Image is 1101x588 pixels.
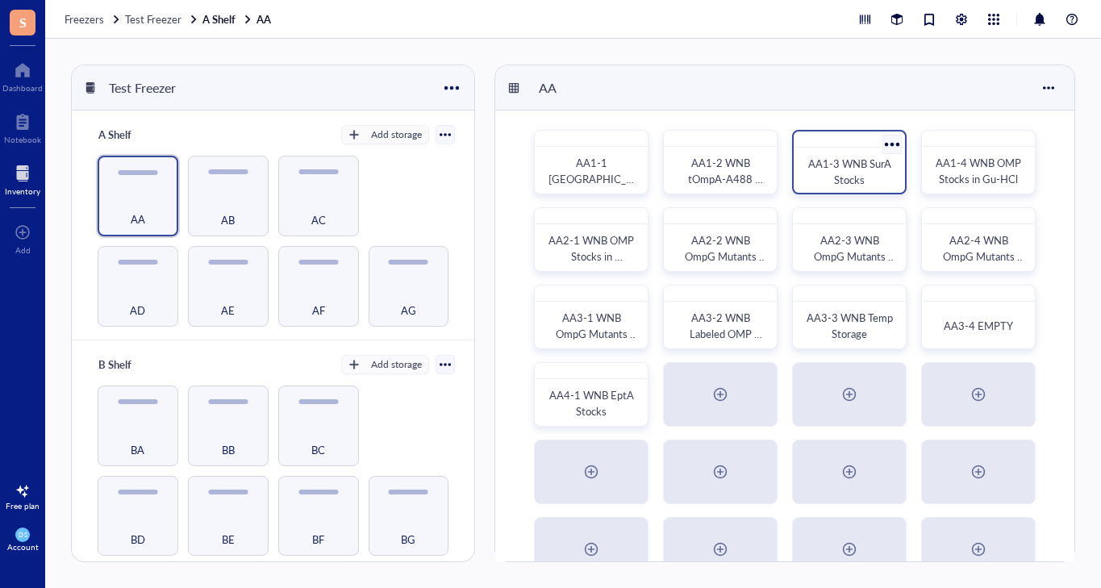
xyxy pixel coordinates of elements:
[131,441,144,459] span: BA
[15,245,31,255] div: Add
[312,531,324,548] span: BF
[130,302,145,319] span: AD
[4,135,41,144] div: Notebook
[548,155,634,202] span: AA1-1 [GEOGRAPHIC_DATA] Stocks
[556,310,638,357] span: AA3-1 WNB OmpG Mutants #4
[943,232,1025,280] span: AA2-4 WNB OmpG Mutants #3
[312,302,325,319] span: AF
[936,155,1024,186] span: AA1-4 WNB OMP Stocks in Gu-HCl
[91,353,188,376] div: B Shelf
[401,531,415,548] span: BG
[19,12,27,32] span: S
[222,531,235,548] span: BE
[371,357,422,372] div: Add storage
[222,441,235,459] span: BB
[102,74,198,102] div: Test Freezer
[2,57,43,93] a: Dashboard
[65,11,104,27] span: Freezers
[688,155,763,202] span: AA1-2 WNB tOmpA-A488 stocks
[125,12,199,27] a: Test Freezer
[125,11,181,27] span: Test Freezer
[5,186,40,196] div: Inventory
[814,232,896,280] span: AA2-3 WNB OmpG Mutants #2
[944,318,1013,333] span: AA3-4 EMPTY
[807,310,895,341] span: AA3-3 WNB Temp Storage
[131,211,145,228] span: AA
[371,127,422,142] div: Add storage
[548,232,637,280] span: AA2-1 WNB OMP Stocks in [MEDICAL_DATA]
[7,542,39,552] div: Account
[19,531,27,538] span: DS
[221,211,235,229] span: AB
[65,12,122,27] a: Freezers
[91,123,188,146] div: A Shelf
[685,232,767,280] span: AA2-2 WNB OmpG Mutants #1
[4,109,41,144] a: Notebook
[690,310,762,357] span: AA3-2 WNB Labeled OMP Stocks
[808,156,894,187] span: AA1-3 WNB SurA Stocks
[311,211,326,229] span: AC
[401,302,416,319] span: AG
[6,501,40,511] div: Free plan
[341,125,429,144] button: Add storage
[311,441,325,459] span: BC
[549,387,636,419] span: AA4-1 WNB EptA Stocks
[131,531,145,548] span: BD
[341,355,429,374] button: Add storage
[221,302,235,319] span: AE
[202,12,274,27] a: A ShelfAA
[2,83,43,93] div: Dashboard
[532,74,628,102] div: AA
[5,161,40,196] a: Inventory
